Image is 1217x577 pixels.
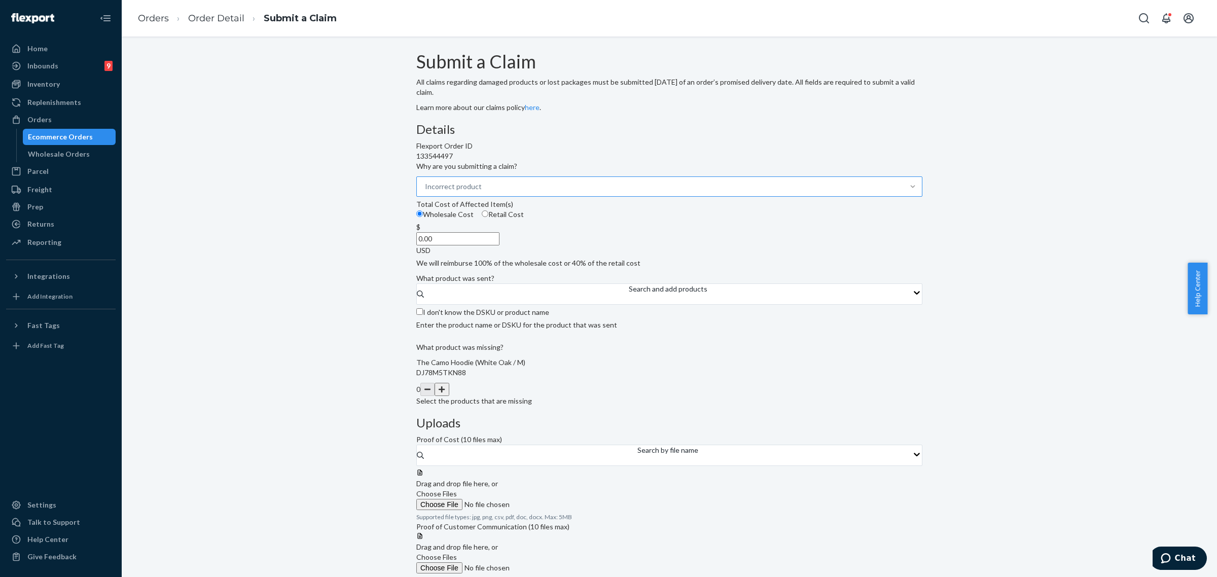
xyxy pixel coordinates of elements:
[27,44,48,54] div: Home
[425,182,482,192] div: Incorrect product
[27,552,77,562] div: Give Feedback
[416,383,922,396] div: 0
[637,445,698,455] div: Search by file name
[416,499,554,510] input: Choose Files
[1134,8,1154,28] button: Open Search Box
[482,210,488,217] input: Retail Cost
[27,237,61,247] div: Reporting
[28,132,93,142] div: Ecommerce Orders
[1153,547,1207,572] iframe: Opens a widget where you can chat to one of our agents
[27,166,49,176] div: Parcel
[6,288,116,305] a: Add Integration
[95,8,116,28] button: Close Navigation
[416,320,922,330] p: Enter the product name or DSKU for the product that was sent
[6,234,116,250] a: Reporting
[416,141,922,151] div: Flexport Order ID
[6,531,116,548] a: Help Center
[6,338,116,354] a: Add Fast Tag
[416,52,922,72] h1: Submit a Claim
[6,514,116,530] button: Talk to Support
[27,271,70,281] div: Integrations
[1178,8,1199,28] button: Open account menu
[6,112,116,128] a: Orders
[6,41,116,57] a: Home
[416,308,423,315] input: I don't know the DSKU or product name
[6,58,116,74] a: Inbounds9
[27,202,43,212] div: Prep
[27,97,81,107] div: Replenishments
[6,199,116,215] a: Prep
[416,358,525,367] span: The Camo Hoodie (White Oak / M)
[138,13,169,24] a: Orders
[416,258,922,268] p: We will reimburse 100% of the wholesale cost or 40% of the retail cost
[416,222,922,232] div: $
[6,549,116,565] button: Give Feedback
[416,562,554,573] input: Choose Files
[264,13,337,24] a: Submit a Claim
[6,497,116,513] a: Settings
[27,292,73,301] div: Add Integration
[416,342,922,352] p: What product was missing?
[416,368,922,378] p: DJ78M5TKN88
[6,163,116,179] a: Parcel
[416,274,494,282] span: What product was sent?
[11,13,54,23] img: Flexport logo
[416,479,922,489] div: Drag and drop file here, or
[6,76,116,92] a: Inventory
[416,416,922,429] h3: Uploads
[416,102,922,113] p: Learn more about our claims policy .
[28,149,90,159] div: Wholesale Orders
[525,103,540,112] a: here
[27,320,60,331] div: Fast Tags
[27,115,52,125] div: Orders
[6,268,116,284] button: Integrations
[416,553,457,561] span: Choose Files
[416,245,922,256] div: USD
[416,161,922,171] p: Why are you submitting a claim?
[23,146,116,162] a: Wholesale Orders
[416,435,502,444] span: Proof of Cost (10 files max)
[423,308,549,316] span: I don't know the DSKU or product name
[416,200,513,208] span: Total Cost of Affected Item(s)
[416,77,922,97] p: All claims regarding damaged products or lost packages must be submitted [DATE] of an order’s pro...
[637,455,638,465] input: Search by file name
[423,210,474,219] span: Wholesale Cost
[629,294,630,304] input: Search and add products
[23,129,116,145] a: Ecommerce Orders
[188,13,244,24] a: Order Detail
[416,123,922,136] h3: Details
[416,513,922,521] p: Supported file types: jpg, png, csv, pdf, doc, docx. Max: 5MB
[27,61,58,71] div: Inbounds
[416,210,423,217] input: Wholesale Cost
[1188,263,1207,314] button: Help Center
[629,284,707,294] div: Search and add products
[6,94,116,111] a: Replenishments
[27,185,52,195] div: Freight
[416,396,922,406] p: Select the products that are missing
[27,219,54,229] div: Returns
[6,216,116,232] a: Returns
[6,317,116,334] button: Fast Tags
[27,79,60,89] div: Inventory
[27,500,56,510] div: Settings
[27,517,80,527] div: Talk to Support
[416,542,922,552] div: Drag and drop file here, or
[27,534,68,545] div: Help Center
[416,151,922,161] div: 133544497
[27,341,64,350] div: Add Fast Tag
[416,232,499,245] input: $USD
[104,61,113,71] div: 9
[6,182,116,198] a: Freight
[416,489,457,498] span: Choose Files
[488,210,524,219] span: Retail Cost
[416,522,569,531] span: Proof of Customer Communication (10 files max)
[130,4,345,33] ol: breadcrumbs
[1156,8,1176,28] button: Open notifications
